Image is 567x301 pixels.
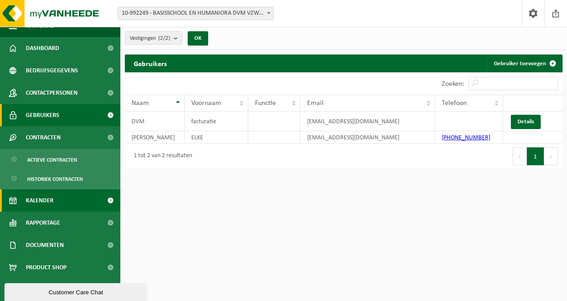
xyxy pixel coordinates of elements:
[125,31,182,45] button: Vestigingen(2/2)
[442,80,464,88] label: Zoeken:
[27,171,83,188] span: Historiek contracten
[442,100,467,107] span: Telefoon
[527,147,544,165] button: 1
[118,7,273,20] span: 10-992249 - BASISSCHOOL EN HUMANIORA DVM VZW - AALST
[131,100,149,107] span: Naam
[2,151,118,168] a: Actieve contracten
[487,54,562,72] a: Gebruiker toevoegen
[26,234,64,256] span: Documenten
[544,147,558,165] button: Next
[26,189,53,212] span: Kalender
[158,35,170,41] count: (2/2)
[300,131,435,144] td: [EMAIL_ADDRESS][DOMAIN_NAME]
[125,54,176,72] h2: Gebruikers
[442,134,490,141] a: [PHONE_NUMBER]
[130,32,170,45] span: Vestigingen
[307,100,324,107] span: Email
[4,281,149,301] iframe: chat widget
[26,212,60,234] span: Rapportage
[255,100,276,107] span: Functie
[511,115,541,129] a: Details
[129,148,192,164] div: 1 tot 2 van 2 resultaten
[26,104,59,126] span: Gebruikers
[185,112,248,131] td: facturatie
[2,170,118,187] a: Historiek contracten
[26,82,78,104] span: Contactpersonen
[26,256,66,279] span: Product Shop
[513,147,527,165] button: Previous
[118,7,274,20] span: 10-992249 - BASISSCHOOL EN HUMANIORA DVM VZW - AALST
[125,131,185,144] td: [PERSON_NAME]
[26,126,61,149] span: Contracten
[125,112,185,131] td: DVM
[185,131,248,144] td: ELKE
[26,59,78,82] span: Bedrijfsgegevens
[26,37,59,59] span: Dashboard
[188,31,208,46] button: OK
[191,100,221,107] span: Voornaam
[27,151,77,168] span: Actieve contracten
[300,112,435,131] td: [EMAIL_ADDRESS][DOMAIN_NAME]
[26,279,98,301] span: Acceptatievoorwaarden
